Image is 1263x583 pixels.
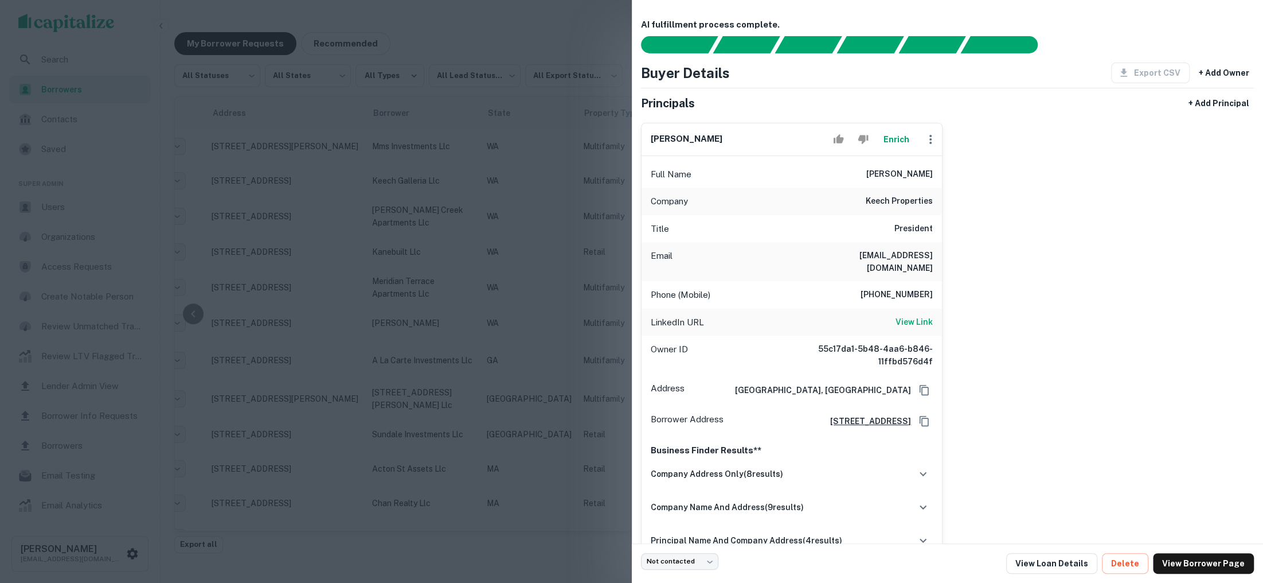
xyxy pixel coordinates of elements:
[836,36,904,53] div: Principals found, AI now looking for contact information...
[641,63,730,83] h4: Buyer Details
[713,36,780,53] div: Your request is received and processing...
[795,249,933,274] h6: [EMAIL_ADDRESS][DOMAIN_NAME]
[853,128,873,151] button: Reject
[866,195,933,208] h6: keech properties
[916,382,933,399] button: Copy Address
[641,553,718,570] div: Not contacted
[1194,63,1254,83] button: + Add Owner
[651,413,724,430] p: Borrower Address
[641,95,695,112] h5: Principals
[861,288,933,302] h6: [PHONE_NUMBER]
[651,288,710,302] p: Phone (Mobile)
[651,168,691,181] p: Full Name
[651,501,804,514] h6: company name and address ( 9 results)
[894,222,933,236] h6: President
[896,316,933,329] a: View Link
[878,128,914,151] button: Enrich
[828,128,848,151] button: Accept
[651,382,685,399] p: Address
[651,534,842,547] h6: principal name and company address ( 4 results)
[961,36,1051,53] div: AI fulfillment process complete.
[627,36,713,53] div: Sending borrower request to AI...
[641,18,1254,32] h6: AI fulfillment process complete.
[1006,553,1097,574] a: View Loan Details
[1184,93,1254,114] button: + Add Principal
[651,468,783,480] h6: company address only ( 8 results)
[795,343,933,368] h6: 55c17da1-5b48-4aa6-b846-11ffbd576d4f
[896,316,933,328] h6: View Link
[651,343,688,368] p: Owner ID
[651,249,672,274] p: Email
[866,168,933,181] h6: [PERSON_NAME]
[651,195,688,208] p: Company
[775,36,842,53] div: Documents found, AI parsing details...
[1102,553,1148,574] button: Delete
[1206,491,1263,546] iframe: Chat Widget
[651,316,704,329] p: LinkedIn URL
[726,384,911,397] h6: [GEOGRAPHIC_DATA], [GEOGRAPHIC_DATA]
[898,36,965,53] div: Principals found, still searching for contact information. This may take time...
[651,133,722,146] h6: [PERSON_NAME]
[651,444,933,457] p: Business Finder Results**
[916,413,933,430] button: Copy Address
[1153,553,1254,574] a: View Borrower Page
[821,415,911,427] a: [STREET_ADDRESS]
[651,222,669,236] p: Title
